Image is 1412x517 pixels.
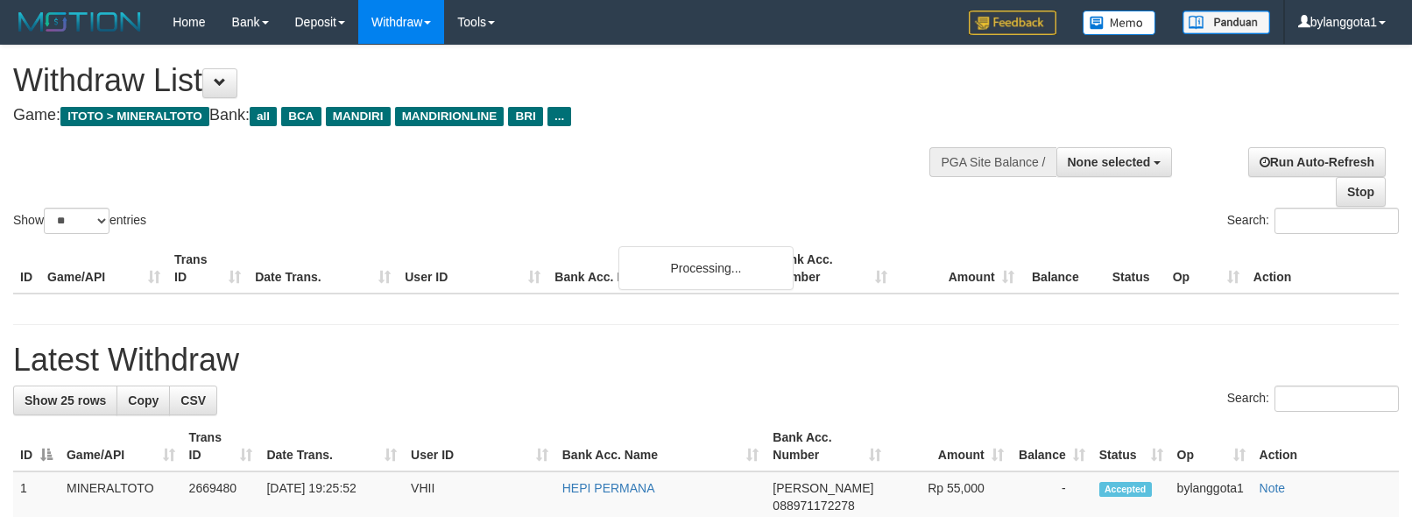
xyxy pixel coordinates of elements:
th: Action [1246,244,1399,294]
th: Game/API: activate to sort column ascending [60,421,182,471]
th: Balance [1021,244,1105,294]
th: User ID [398,244,547,294]
span: MANDIRI [326,107,391,126]
span: Copy 088971172278 to clipboard [773,499,854,513]
span: Accepted [1099,482,1152,497]
th: Bank Acc. Number: activate to sort column ascending [766,421,888,471]
label: Search: [1227,208,1399,234]
span: all [250,107,277,126]
th: Status: activate to sort column ascending [1092,421,1170,471]
a: Show 25 rows [13,386,117,415]
img: Feedback.jpg [969,11,1056,35]
h1: Latest Withdraw [13,343,1399,378]
span: Copy [128,393,159,407]
a: Copy [116,386,170,415]
th: User ID: activate to sort column ascending [404,421,555,471]
th: Trans ID: activate to sort column ascending [182,421,260,471]
select: Showentries [44,208,109,234]
th: Status [1105,244,1166,294]
span: None selected [1068,155,1151,169]
th: Date Trans.: activate to sort column ascending [259,421,404,471]
th: Trans ID [167,244,248,294]
label: Search: [1227,386,1399,412]
span: MANDIRIONLINE [395,107,505,126]
img: panduan.png [1183,11,1270,34]
a: Stop [1336,177,1386,207]
a: CSV [169,386,217,415]
label: Show entries [13,208,146,234]
span: ITOTO > MINERALTOTO [60,107,209,126]
th: Game/API [40,244,167,294]
button: None selected [1056,147,1173,177]
a: Run Auto-Refresh [1248,147,1386,177]
img: MOTION_logo.png [13,9,146,35]
th: Balance: activate to sort column ascending [1011,421,1092,471]
h1: Withdraw List [13,63,924,98]
th: ID: activate to sort column descending [13,421,60,471]
img: Button%20Memo.svg [1083,11,1156,35]
h4: Game: Bank: [13,107,924,124]
th: Bank Acc. Name [547,244,766,294]
span: [PERSON_NAME] [773,481,873,495]
div: Processing... [618,246,794,290]
span: Show 25 rows [25,393,106,407]
th: Op [1166,244,1246,294]
th: Op: activate to sort column ascending [1170,421,1253,471]
th: Date Trans. [248,244,398,294]
div: PGA Site Balance / [929,147,1055,177]
input: Search: [1274,386,1399,412]
th: Amount: activate to sort column ascending [888,421,1011,471]
a: HEPI PERMANA [562,481,655,495]
span: CSV [180,393,206,407]
th: Bank Acc. Number [766,244,893,294]
th: ID [13,244,40,294]
input: Search: [1274,208,1399,234]
span: BCA [281,107,321,126]
th: Bank Acc. Name: activate to sort column ascending [555,421,766,471]
span: ... [547,107,571,126]
th: Amount [894,244,1021,294]
span: BRI [508,107,542,126]
a: Note [1260,481,1286,495]
th: Action [1253,421,1399,471]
